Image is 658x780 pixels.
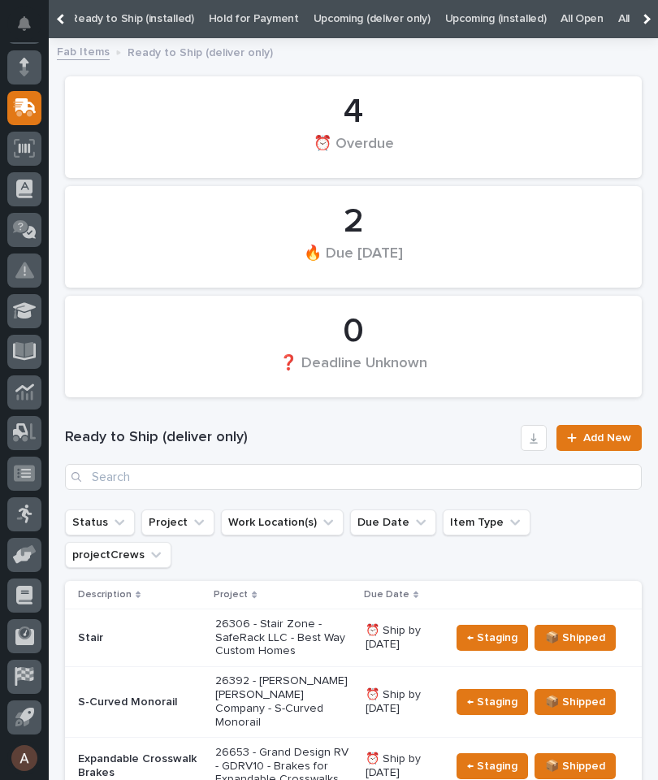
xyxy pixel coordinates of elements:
[78,586,132,604] p: Description
[93,92,614,132] div: 4
[78,695,202,709] p: S-Curved Monorail
[535,753,616,779] button: 📦 Shipped
[141,509,214,535] button: Project
[215,617,352,658] p: 26306 - Stair Zone - SafeRack LLC - Best Way Custom Homes
[65,428,514,448] h1: Ready to Ship (deliver only)
[93,311,614,352] div: 0
[65,509,135,535] button: Status
[93,353,614,388] div: ❓ Deadline Unknown
[65,542,171,568] button: projectCrews
[457,753,528,779] button: ← Staging
[545,628,605,648] span: 📦 Shipped
[78,631,202,645] p: Stair
[556,425,642,451] a: Add New
[214,586,248,604] p: Project
[57,41,110,60] a: Fab Items
[443,509,530,535] button: Item Type
[65,609,642,667] tr: Stair26306 - Stair Zone - SafeRack LLC - Best Way Custom Homes⏰ Ship by [DATE]← Staging📦 Shipped
[457,689,528,715] button: ← Staging
[467,628,517,648] span: ← Staging
[366,688,437,716] p: ⏰ Ship by [DATE]
[215,674,352,729] p: 26392 - [PERSON_NAME] [PERSON_NAME] Company - S-Curved Monorail
[535,625,616,651] button: 📦 Shipped
[350,509,436,535] button: Due Date
[20,16,41,42] div: Notifications
[221,509,344,535] button: Work Location(s)
[366,624,437,652] p: ⏰ Ship by [DATE]
[93,134,614,168] div: ⏰ Overdue
[366,752,437,780] p: ⏰ Ship by [DATE]
[78,752,202,780] p: Expandable Crosswalk Brakes
[364,586,409,604] p: Due Date
[545,756,605,776] span: 📦 Shipped
[65,666,642,737] tr: S-Curved Monorail26392 - [PERSON_NAME] [PERSON_NAME] Company - S-Curved Monorail⏰ Ship by [DATE]←...
[128,42,273,60] p: Ready to Ship (deliver only)
[7,6,41,41] button: Notifications
[535,689,616,715] button: 📦 Shipped
[545,692,605,712] span: 📦 Shipped
[93,244,614,278] div: 🔥 Due [DATE]
[93,201,614,242] div: 2
[467,692,517,712] span: ← Staging
[65,464,642,490] input: Search
[7,741,41,775] button: users-avatar
[457,625,528,651] button: ← Staging
[583,432,631,444] span: Add New
[467,756,517,776] span: ← Staging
